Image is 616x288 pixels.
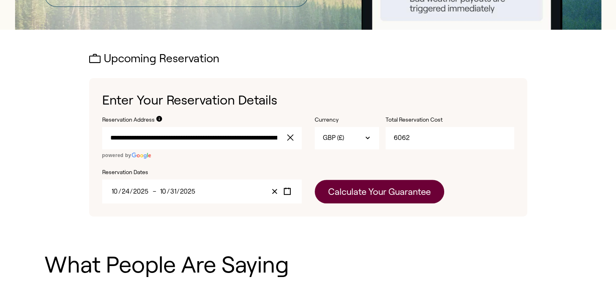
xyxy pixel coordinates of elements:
input: Month [160,188,167,195]
span: / [167,188,170,195]
input: Month [111,188,118,195]
span: / [118,188,121,195]
label: Reservation Address [102,116,155,124]
span: GBP (£) [323,133,344,142]
button: Clear value [268,186,281,197]
button: Toggle calendar [281,186,294,197]
span: / [130,188,133,195]
input: Day [121,188,130,195]
button: clear value [285,127,302,149]
input: Total Reservation Cost [386,127,514,149]
label: Currency [315,116,379,124]
input: Day [170,188,177,195]
span: powered by [102,153,132,158]
label: Reservation Dates [102,168,302,177]
span: / [177,188,180,195]
label: Total Reservation Cost [386,116,467,124]
button: Calculate Your Guarantee [315,180,444,203]
h1: What People Are Saying [44,252,572,277]
img: Google logo [131,153,151,159]
input: Year [133,188,149,195]
h1: Enter Your Reservation Details [102,91,514,109]
input: Year [180,188,196,195]
h2: Upcoming Reservation [89,52,527,65]
span: – [153,188,159,195]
